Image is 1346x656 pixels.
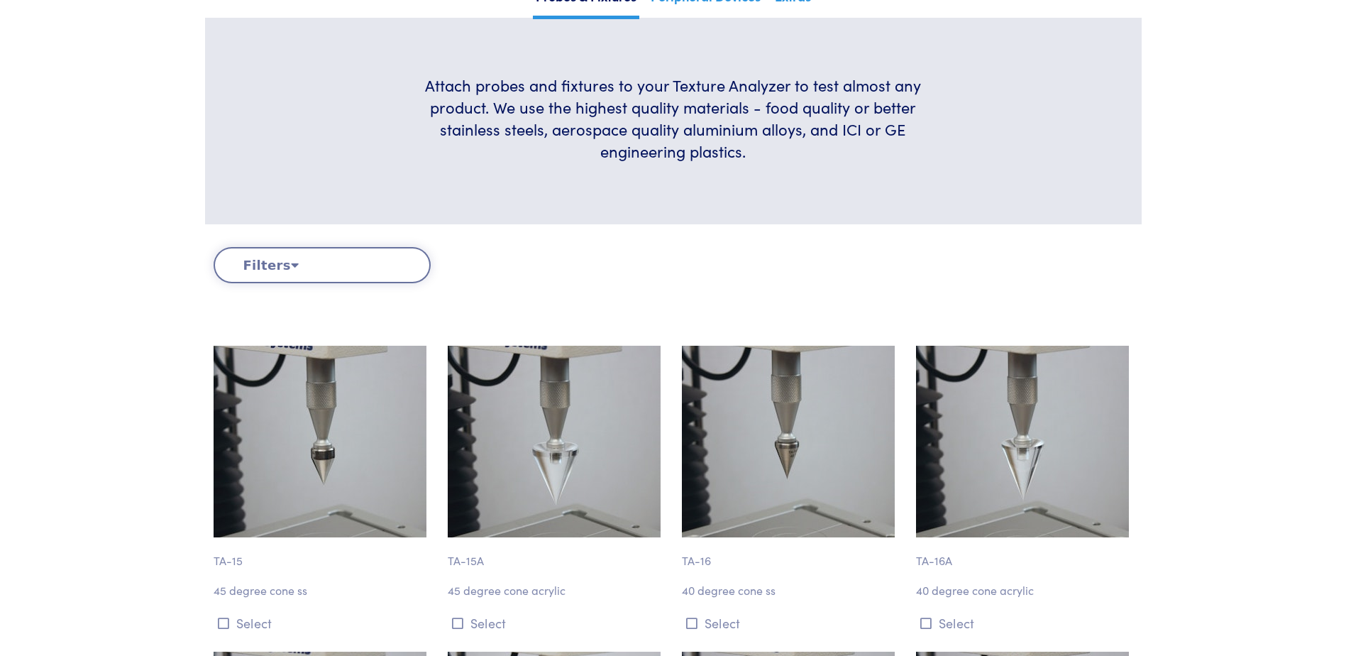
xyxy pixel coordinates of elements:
[682,581,899,600] p: 40 degree cone ss
[214,537,431,570] p: TA-15
[448,581,665,600] p: 45 degree cone acrylic
[916,581,1133,600] p: 40 degree cone acrylic
[682,611,899,635] button: Select
[407,75,939,162] h6: Attach probes and fixtures to your Texture Analyzer to test almost any product. We use the highes...
[214,247,431,283] button: Filters
[448,537,665,570] p: TA-15A
[214,581,431,600] p: 45 degree cone ss
[214,346,426,537] img: cone_ta-15_45-degree_2.jpg
[916,537,1133,570] p: TA-16A
[682,537,899,570] p: TA-16
[682,346,895,537] img: cone_ta-16_40-degree_2.jpg
[916,611,1133,635] button: Select
[448,346,661,537] img: cone_ta-15a_45-degree_2.jpg
[448,611,665,635] button: Select
[916,346,1129,537] img: cone_ta-16a_40-degree_2.jpg
[214,611,431,635] button: Select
